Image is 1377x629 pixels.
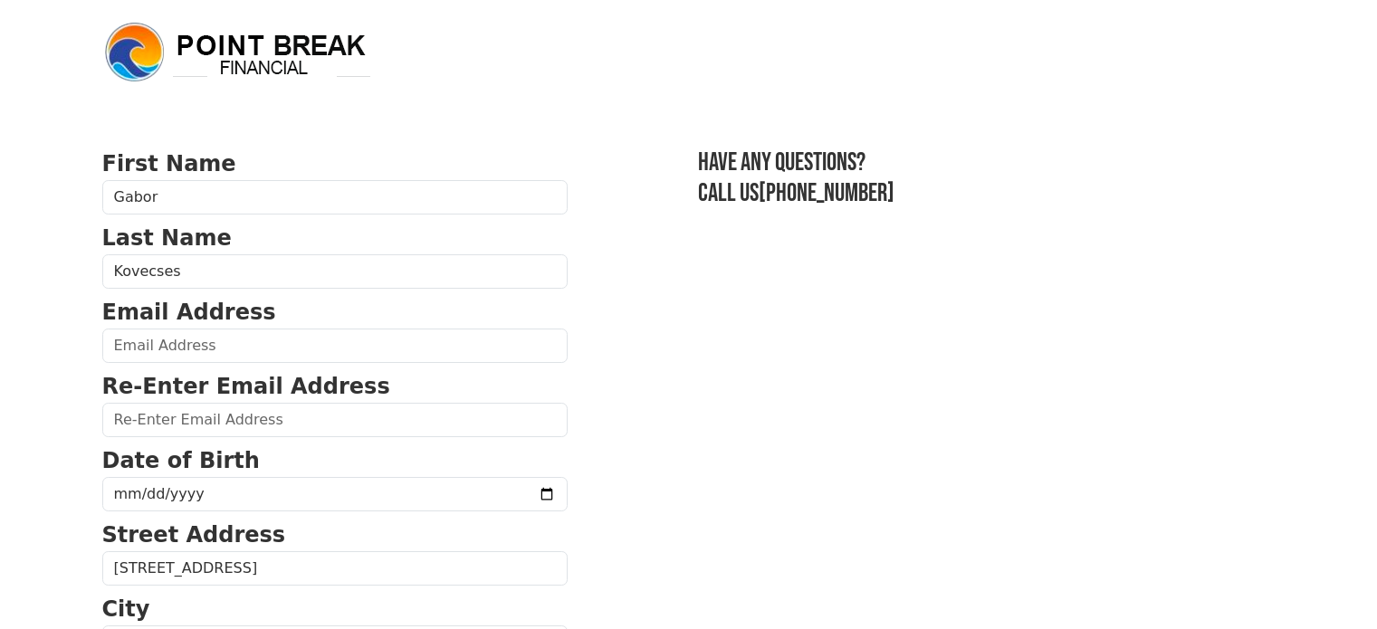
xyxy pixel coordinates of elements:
[102,180,568,214] input: First Name
[102,329,568,363] input: Email Address
[698,178,1276,209] h3: Call us
[102,522,286,548] strong: Street Address
[698,148,1276,178] h3: Have any questions?
[102,300,276,325] strong: Email Address
[102,20,374,85] img: logo.png
[102,151,236,176] strong: First Name
[102,448,260,473] strong: Date of Birth
[102,596,150,622] strong: City
[759,178,894,208] a: [PHONE_NUMBER]
[102,225,232,251] strong: Last Name
[102,374,390,399] strong: Re-Enter Email Address
[102,551,568,586] input: Street Address
[102,403,568,437] input: Re-Enter Email Address
[102,254,568,289] input: Last Name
